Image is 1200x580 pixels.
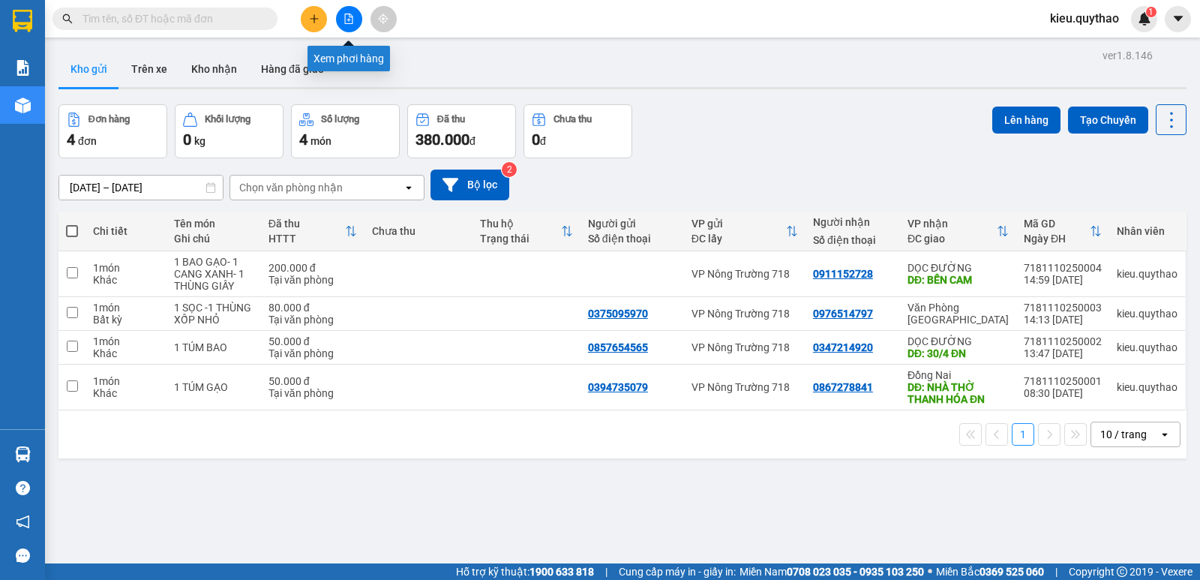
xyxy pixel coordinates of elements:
span: question-circle [16,481,30,495]
div: DỌC ĐƯỜNG [907,262,1009,274]
div: 13:47 [DATE] [1024,347,1102,359]
div: Văn Phòng [GEOGRAPHIC_DATA] [907,302,1009,326]
div: Bất kỳ [93,314,159,326]
button: Kho gửi [58,51,119,87]
div: kieu.quythao [1117,268,1177,280]
span: Gửi: [13,14,36,30]
span: Nhận: [107,14,143,30]
th: Toggle SortBy [261,212,364,251]
button: plus [301,6,327,32]
button: 1 [1012,423,1034,446]
span: Cung cấp máy in - giấy in: [619,563,736,580]
button: Chưa thu0đ [523,104,632,158]
span: kieu.quythao [1038,9,1131,28]
button: aim [370,6,397,32]
div: 1 món [93,262,159,274]
div: VP gửi [691,218,786,230]
div: kieu.quythao [1117,341,1177,353]
div: VP Nông Trường 718 [13,13,97,67]
span: | [1055,563,1057,580]
input: Select a date range. [59,176,223,200]
div: 1 món [93,375,159,387]
div: Tại văn phòng [268,387,357,399]
th: Toggle SortBy [1016,212,1109,251]
button: Đã thu380.000đ [407,104,516,158]
span: DĐ: [107,78,129,94]
span: copyright [1117,566,1127,577]
span: Miền Nam [739,563,924,580]
div: 7181110250003 [1024,302,1102,314]
button: Trên xe [119,51,179,87]
img: warehouse-icon [15,446,31,462]
th: Toggle SortBy [472,212,580,251]
div: 1 món [93,335,159,347]
div: Khác [93,274,159,286]
span: notification [16,515,30,529]
div: VP Nông Trường 718 [691,341,798,353]
div: kieu.quythao [1117,381,1177,393]
button: Bộ lọc [430,170,509,200]
svg: open [1159,428,1171,440]
div: 0976514797 [813,308,873,320]
div: VP Nông Trường 718 [691,381,798,393]
div: Số lượng [321,114,359,125]
strong: 0708 023 035 - 0935 103 250 [787,566,924,578]
div: 0911152728 [813,268,873,280]
span: đ [469,135,475,147]
button: Lên hàng [992,107,1060,134]
div: Thu hộ [480,218,561,230]
span: 4 [299,131,307,149]
strong: 0369 525 060 [979,566,1044,578]
span: BẾN CAM [107,70,172,122]
sup: 1 [1146,7,1156,17]
div: Tại văn phòng [268,314,357,326]
span: Miền Bắc [936,563,1044,580]
th: Toggle SortBy [684,212,805,251]
div: Chưa thu [372,225,465,237]
sup: 2 [502,162,517,177]
div: 7181110250002 [1024,335,1102,347]
div: Đã thu [268,218,345,230]
button: Khối lượng0kg [175,104,283,158]
div: 14:59 [DATE] [1024,274,1102,286]
button: file-add [336,6,362,32]
span: file-add [343,14,354,24]
img: icon-new-feature [1138,12,1151,26]
img: warehouse-icon [15,98,31,113]
span: plus [309,14,319,24]
img: logo-vxr [13,10,32,32]
div: Ngày ĐH [1024,233,1090,245]
div: Số điện thoại [588,233,676,245]
div: 14:13 [DATE] [1024,314,1102,326]
button: caret-down [1165,6,1191,32]
div: Khối lượng [205,114,250,125]
div: Chọn văn phòng nhận [239,180,343,195]
div: ver 1.8.146 [1102,47,1153,64]
span: 0 [532,131,540,149]
div: Đã thu [437,114,465,125]
span: đ [540,135,546,147]
button: Số lượng4món [291,104,400,158]
span: món [310,135,331,147]
div: 0394735079 [588,381,648,393]
span: 1 [1148,7,1153,17]
div: 0867278841 [813,381,873,393]
strong: 1900 633 818 [529,566,594,578]
div: Đồng Nai [907,369,1009,381]
div: HTTT [268,233,345,245]
div: DỌC ĐƯỜNG [907,335,1009,347]
div: 0911152728 [107,49,212,70]
div: Xem phơi hàng [307,46,390,71]
div: ĐC giao [907,233,997,245]
span: ⚪️ [928,569,932,575]
div: Tại văn phòng [268,347,357,359]
div: Số điện thoại [813,234,892,246]
div: Tên món [174,218,253,230]
div: DỌC ĐƯỜNG [107,13,212,49]
th: Toggle SortBy [900,212,1016,251]
div: 50.000 đ [268,375,357,387]
div: kieu.quythao [1117,308,1177,320]
div: 1 món [93,302,159,314]
div: ĐC lấy [691,233,786,245]
div: 0347214920 [813,341,873,353]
